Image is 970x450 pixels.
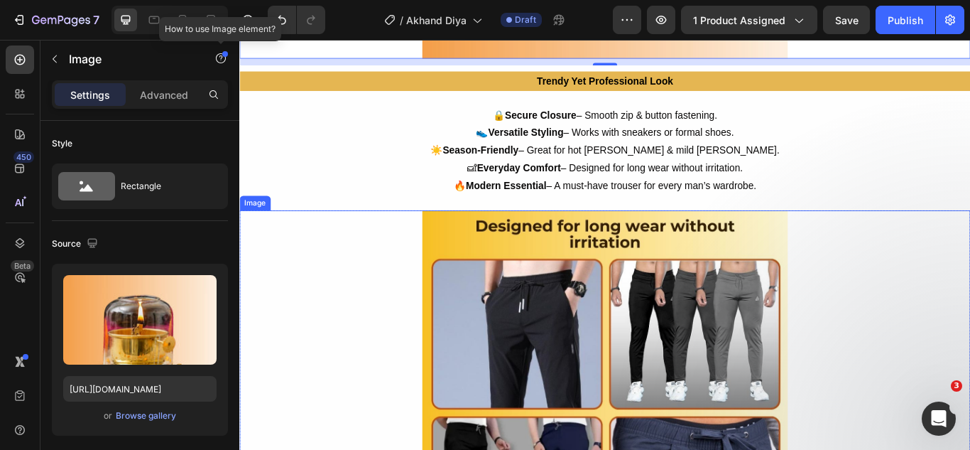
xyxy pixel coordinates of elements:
strong: Everyday Comfort [277,144,375,156]
span: 🛋 – Designed for long wear without irritation. [266,144,587,156]
div: Rectangle [121,170,207,203]
div: Beta [11,260,34,272]
div: Style [52,137,72,150]
span: 3 [951,380,962,392]
div: 450 [13,151,34,163]
span: 1 product assigned [693,13,785,28]
strong: Versatile Styling [290,102,378,114]
span: 🔒 – Smooth zip & button fastening. [295,82,557,94]
span: or [104,407,112,424]
button: 1 product assigned [681,6,817,34]
span: Draft [515,14,536,26]
strong: Season-Friendly [236,123,325,135]
span: ☀️ – Great for hot [PERSON_NAME] & mild [PERSON_NAME]. [222,123,629,135]
p: Settings [70,87,110,102]
button: Publish [876,6,935,34]
p: Advanced [140,87,188,102]
p: Image [69,50,190,68]
p: 7 [93,11,99,28]
strong: Modern Essential [263,164,357,176]
iframe: Design area [239,40,970,450]
strong: Trendy Yet Professional Look [347,42,506,54]
span: Save [835,14,859,26]
button: Save [823,6,870,34]
div: Source [52,235,101,254]
span: 🔥 – A must-have trouser for every man’s wardrobe. [249,164,602,176]
div: Publish [888,13,923,28]
button: Browse gallery [115,409,177,423]
span: 👟 – Works with sneakers or formal shoes. [276,102,576,114]
input: https://example.com/image.jpg [63,376,217,402]
div: Undo/Redo [268,6,325,34]
div: Browse gallery [116,409,176,422]
iframe: Intercom live chat [922,402,956,436]
img: preview-image [63,275,217,365]
span: / [400,13,403,28]
div: Image [3,184,33,197]
span: Akhand Diya [406,13,467,28]
button: 7 [6,6,106,34]
strong: Secure Closure [310,82,393,94]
